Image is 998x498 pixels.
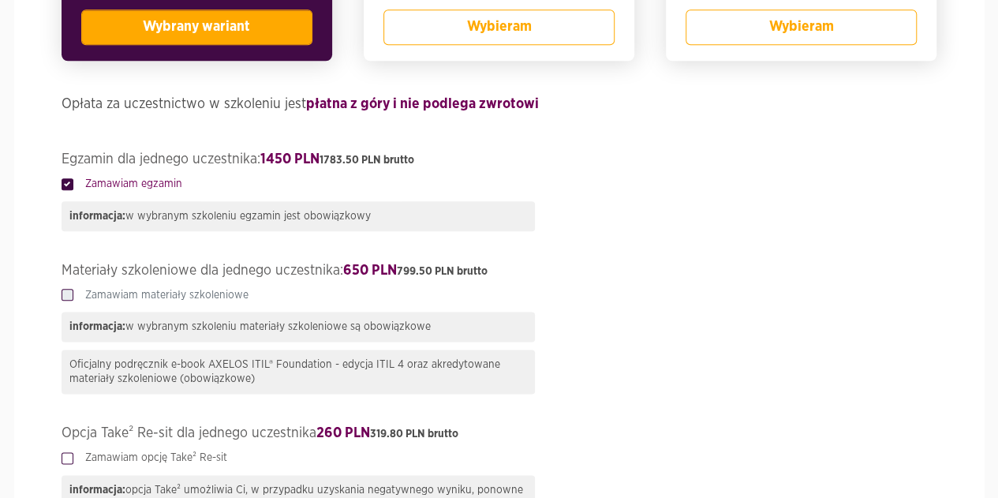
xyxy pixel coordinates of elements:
[69,211,125,222] strong: informacja:
[397,266,488,277] span: 799.50 PLN brutto
[69,485,125,496] strong: informacja:
[686,9,917,45] button: Wybieram
[466,20,531,34] span: Wybieram
[73,450,227,466] label: Zamawiam opcję Take² Re-sit
[73,287,249,303] label: Zamawiam materiały szkoleniowe
[343,264,488,278] strong: 650 PLN
[370,429,458,440] span: 319.80 PLN brutto
[316,426,458,440] strong: 260 PLN
[62,148,937,176] legend: Egzamin dla jednego uczestnika:
[62,201,535,231] div: w wybranym szkoleniu egzamin jest obowiązkowy
[62,350,535,394] div: Oficjalny podręcznik e-book AXELOS ITIL® Foundation - edycja ITIL 4 oraz akredytowane materiały s...
[306,97,539,111] strong: płatna z góry i nie podlega zwrotowi
[62,259,937,287] legend: Materiały szkoleniowe dla jednego uczestnika:
[69,321,125,332] strong: informacja:
[383,9,615,45] button: Wybieram
[769,20,834,34] span: Wybieram
[62,92,937,116] h4: Opłata za uczestnictwo w szkoleniu jest
[260,152,414,167] strong: 1450 PLN
[320,155,414,166] span: 1783.50 PLN brutto
[62,421,937,450] legend: Opcja Take² Re-sit dla jednego uczestnika
[62,312,535,342] div: w wybranym szkoleniu materiały szkoleniowe są obowiązkowe
[81,9,312,45] button: Wybrany wariant
[73,176,182,192] label: Zamawiam egzamin
[143,20,250,34] span: Wybrany wariant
